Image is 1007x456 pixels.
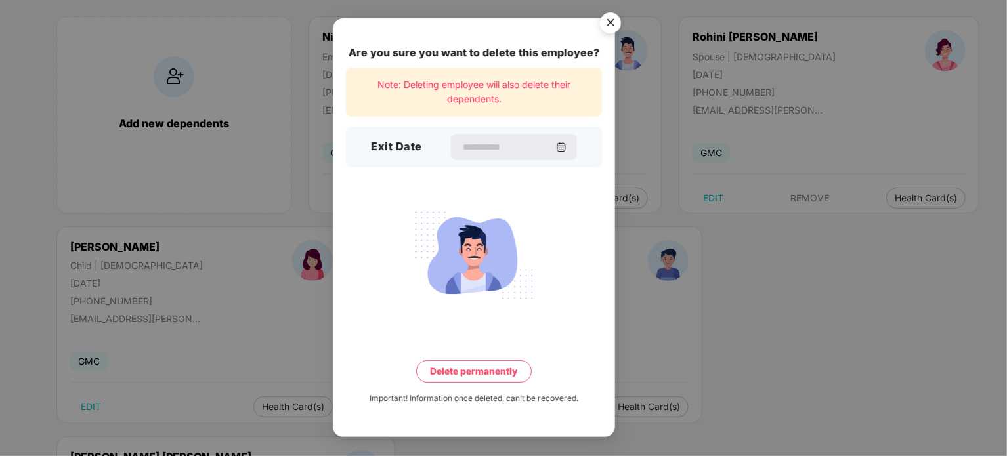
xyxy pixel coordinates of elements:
img: svg+xml;base64,PHN2ZyBpZD0iQ2FsZW5kYXItMzJ4MzIiIHhtbG5zPSJodHRwOi8vd3d3LnczLm9yZy8yMDAwL3N2ZyIgd2... [556,142,567,152]
button: Delete permanently [416,360,532,383]
h3: Exit Date [371,139,422,156]
img: svg+xml;base64,PHN2ZyB4bWxucz0iaHR0cDovL3d3dy53My5vcmcvMjAwMC9zdmciIHdpZHRoPSIyMjQiIGhlaWdodD0iMT... [400,204,547,306]
button: Close [592,6,628,41]
img: svg+xml;base64,PHN2ZyB4bWxucz0iaHR0cDovL3d3dy53My5vcmcvMjAwMC9zdmciIHdpZHRoPSI1NiIgaGVpZ2h0PSI1Ni... [592,7,629,43]
div: Note: Deleting employee will also delete their dependents. [346,68,602,117]
div: Important! Information once deleted, can’t be recovered. [370,392,578,405]
div: Are you sure you want to delete this employee? [346,45,602,61]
